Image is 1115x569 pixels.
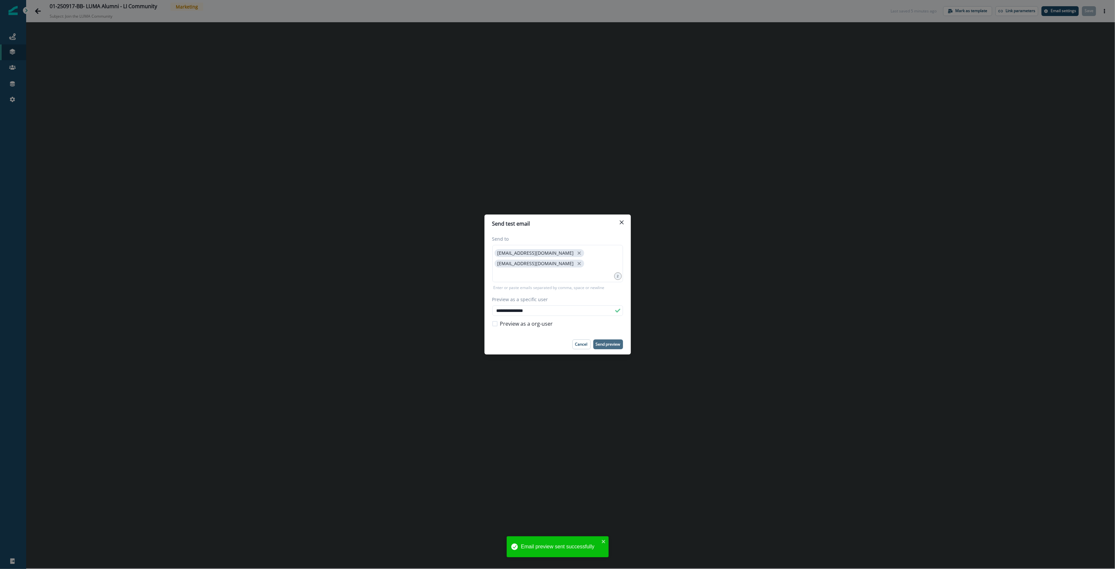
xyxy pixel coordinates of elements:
p: Cancel [575,342,588,347]
div: Email preview sent successfully [521,543,599,551]
p: Send preview [596,342,620,347]
p: Enter or paste emails separated by comma, space or newline [492,285,606,291]
button: Send preview [593,339,623,349]
button: Cancel [572,339,591,349]
label: Preview as a specific user [492,296,619,303]
button: close [576,260,582,267]
p: Send test email [492,220,530,228]
p: [EMAIL_ADDRESS][DOMAIN_NAME] [498,250,574,256]
button: close [601,539,606,544]
label: Send to [492,235,619,242]
div: 2 [614,272,622,280]
button: Close [616,217,627,228]
button: close [576,250,582,256]
span: Preview as a org-user [500,320,553,328]
p: [EMAIL_ADDRESS][DOMAIN_NAME] [498,261,574,267]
